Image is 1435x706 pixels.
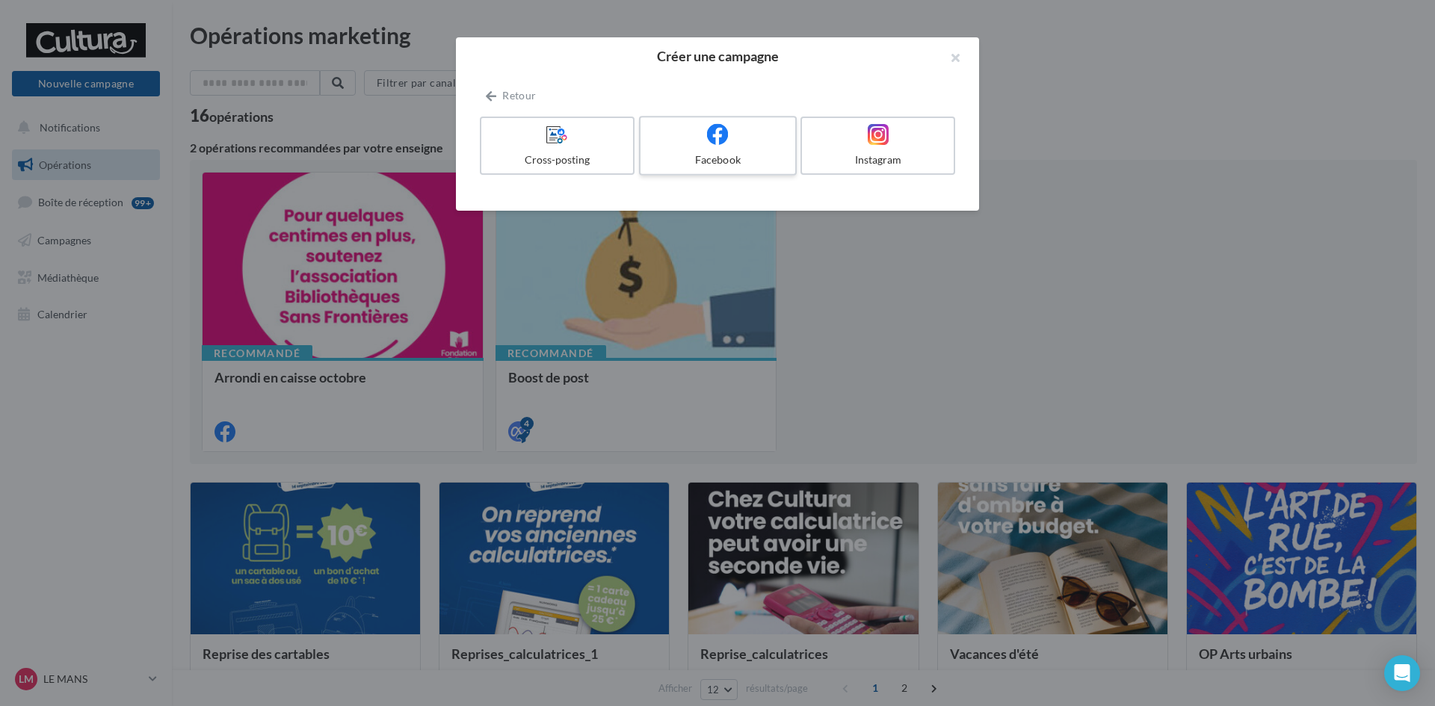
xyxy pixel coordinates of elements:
div: Cross-posting [487,152,627,167]
div: Facebook [646,152,789,167]
button: Retour [480,87,542,105]
div: Open Intercom Messenger [1384,655,1420,691]
h2: Créer une campagne [480,49,955,63]
div: Instagram [808,152,948,167]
